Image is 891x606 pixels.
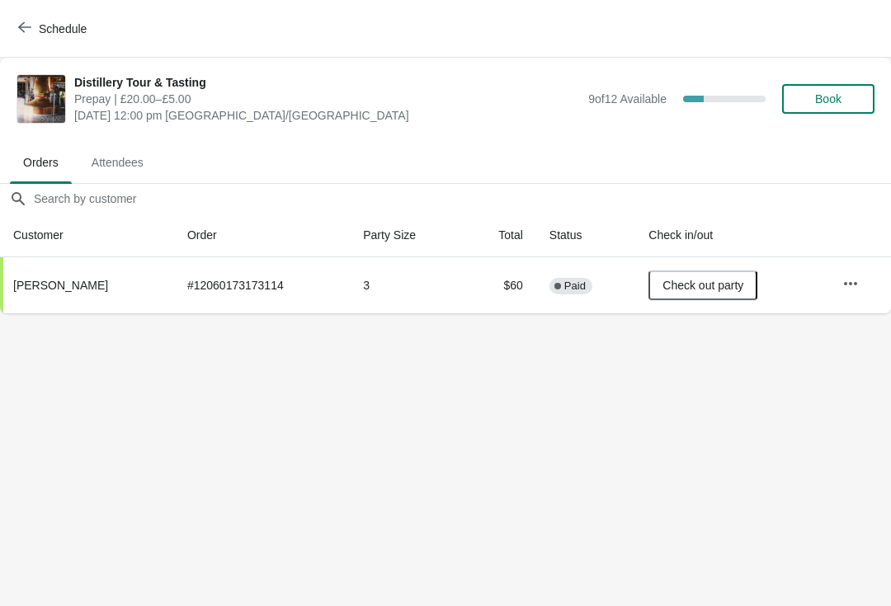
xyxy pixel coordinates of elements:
span: [DATE] 12:00 pm [GEOGRAPHIC_DATA]/[GEOGRAPHIC_DATA] [74,107,580,124]
th: Status [536,214,635,257]
th: Party Size [350,214,463,257]
button: Book [782,84,874,114]
span: 9 of 12 Available [588,92,667,106]
td: # 12060173173114 [174,257,350,313]
th: Total [464,214,536,257]
span: Schedule [39,22,87,35]
span: Book [815,92,841,106]
input: Search by customer [33,184,891,214]
span: Orders [10,148,72,177]
button: Schedule [8,14,100,44]
span: Paid [564,280,586,293]
th: Order [174,214,350,257]
td: 3 [350,257,463,313]
button: Check out party [648,270,757,300]
td: $60 [464,257,536,313]
span: Check out party [662,279,743,292]
span: Prepay | £20.00–£5.00 [74,91,580,107]
span: Distillery Tour & Tasting [74,74,580,91]
th: Check in/out [635,214,829,257]
span: Attendees [78,148,157,177]
span: [PERSON_NAME] [13,279,108,292]
img: Distillery Tour & Tasting [17,75,65,123]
